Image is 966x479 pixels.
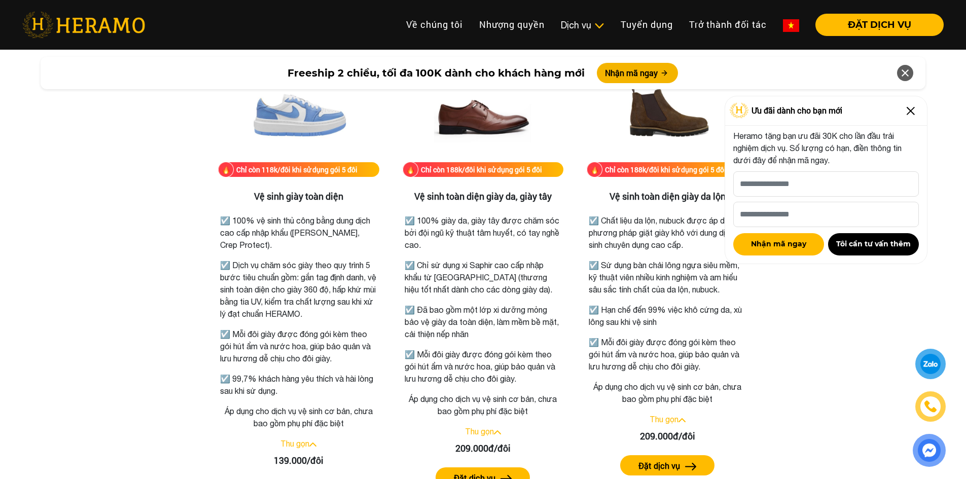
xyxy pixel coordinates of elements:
[405,348,562,385] p: ☑️ Mỗi đôi giày được đóng gói kèm theo gói hút ẩm và nước hoa, giúp bảo quản và lưu hương dễ chịu...
[613,14,681,35] a: Tuyển dụng
[405,304,562,340] p: ☑️ Đã bao gồm một lớp xi dưỡng mỏng bảo vệ giày da toàn diện, làm mềm bề mặt, cải thiện nếp nhăn
[432,61,533,162] img: Vệ sinh toàn diện giày da, giày tây
[903,103,919,119] img: Close
[783,19,799,32] img: vn-flag.png
[218,191,379,202] h3: Vệ sinh giày toàn diện
[587,455,748,475] a: Đặt dịch vụ arrow
[561,18,604,32] div: Dịch vụ
[678,418,686,422] img: arrow_up.svg
[403,441,564,455] div: 209.000đ/đôi
[220,373,377,397] p: ☑️ 99,7% khách hàng yêu thích và hài lòng sau khi sử dụng.
[617,61,718,162] img: Vệ sinh toàn diện giày da lộn
[421,164,542,175] div: Chỉ còn 188k/đôi khi sử dụng gói 5 đôi
[685,463,697,470] img: arrow
[405,214,562,251] p: ☑️ 100% giày da, giày tây được chăm sóc bởi đội ngũ kỹ thuật tâm huyết, có tay nghề cao.
[620,455,714,475] button: Đặt dịch vụ
[807,20,944,29] a: ĐẶT DỊCH VỤ
[220,259,377,320] p: ☑️ Dịch vụ chăm sóc giày theo quy trình 5 bước tiêu chuẩn gồm: gắn tag định danh, vệ sinh toàn di...
[597,63,678,83] button: Nhận mã ngay
[220,214,377,251] p: ☑️ 100% vệ sinh thủ công bằng dung dịch cao cấp nhập khẩu ([PERSON_NAME], Crep Protect).
[218,405,379,429] p: Áp dụng cho dịch vụ vệ sinh cơ bản, chưa bao gồm phụ phí đặc biệt
[220,328,377,364] p: ☑️ Mỗi đôi giày được đóng gói kèm theo gói hút ẩm và nước hoa, giúp bảo quản và lưu hương dễ chịu...
[589,336,746,373] p: ☑️ Mỗi đôi giày được đóng gói kèm theo gói hút ẩm và nước hoa, giúp bảo quản và lưu hương dễ chịu...
[605,164,726,175] div: Chỉ còn 188k/đôi khi sử dụng gói 5 đôi
[218,454,379,467] div: 139.000/đôi
[398,14,471,35] a: Về chúng tôi
[236,164,357,175] div: Chỉ còn 118k/đôi khi sử dụng gói 5 đôi
[465,427,494,436] a: Thu gọn
[22,12,145,38] img: heramo-logo.png
[752,104,842,117] span: Ưu đãi dành cho bạn mới
[589,214,746,251] p: ☑️ Chất liệu da lộn, nubuck được áp dụng phương pháp giặt giày khô với dung dịch vệ sinh chuyên d...
[248,61,349,162] img: Vệ sinh giày toàn diện
[587,191,748,202] h3: Vệ sinh toàn diện giày da lộn
[594,21,604,31] img: subToggleIcon
[403,191,564,202] h3: Vệ sinh toàn diện giày da, giày tây
[681,14,775,35] a: Trở thành đối tác
[403,162,418,177] img: fire.png
[589,259,746,296] p: ☑️ Sử dụng bàn chải lông ngựa siêu mềm, kỹ thuật viên nhiều kinh nghiệm và am hiểu sâu sắc tính c...
[828,233,919,255] button: Tôi cần tư vấn thêm
[587,429,748,443] div: 209.000đ/đôi
[405,259,562,296] p: ☑️ Chỉ sử dụng xi Saphir cao cấp nhập khẩu từ [GEOGRAPHIC_DATA] (thương hiệu tốt nhất dành cho cá...
[733,130,919,166] p: Heramo tặng bạn ưu đãi 30K cho lần đầu trải nghiệm dịch vụ. Số lượng có hạn, điền thông tin dưới ...
[494,430,501,434] img: arrow_up.svg
[280,439,309,448] a: Thu gọn
[218,162,234,177] img: fire.png
[730,103,749,118] img: Logo
[815,14,944,36] button: ĐẶT DỊCH VỤ
[587,381,748,405] p: Áp dụng cho dịch vụ vệ sinh cơ bản, chưa bao gồm phụ phí đặc biệt
[638,460,680,472] label: Đặt dịch vụ
[650,415,678,424] a: Thu gọn
[288,65,585,81] span: Freeship 2 chiều, tối đa 100K dành cho khách hàng mới
[309,443,316,447] img: arrow_up.svg
[917,393,944,420] a: phone-icon
[587,162,602,177] img: fire.png
[403,393,564,417] p: Áp dụng cho dịch vụ vệ sinh cơ bản, chưa bao gồm phụ phí đặc biệt
[589,304,746,328] p: ☑️ Hạn chế đến 99% việc khô cứng da, xù lông sau khi vệ sinh
[471,14,553,35] a: Nhượng quyền
[733,233,824,255] button: Nhận mã ngay
[923,399,938,414] img: phone-icon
